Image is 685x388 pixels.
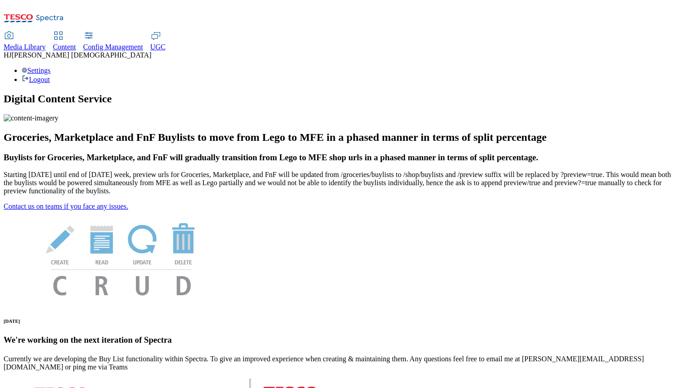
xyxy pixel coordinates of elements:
[22,76,50,83] a: Logout
[4,171,681,195] p: Starting [DATE] until end of [DATE] week, preview urls for Groceries, Marketplace, and FnF will b...
[150,32,166,51] a: UGC
[53,32,76,51] a: Content
[53,43,76,51] span: Content
[4,32,46,51] a: Media Library
[4,114,58,122] img: content-imagery
[4,318,681,324] h6: [DATE]
[4,355,681,371] p: Currently we are developing the Buy List functionality within Spectra. To give an improved experi...
[4,43,46,51] span: Media Library
[83,43,143,51] span: Config Management
[4,335,681,345] h3: We're working on the next iteration of Spectra
[4,131,681,144] h2: Groceries, Marketplace and FnF Buylists to move from Lego to MFE in a phased manner in terms of s...
[4,202,128,210] a: Contact us on teams if you face any issues.
[150,43,166,51] span: UGC
[4,153,681,163] h3: Buylists for Groceries, Marketplace, and FnF will gradually transition from Lego to MFE shop urls...
[22,67,51,74] a: Settings
[83,32,143,51] a: Config Management
[4,211,239,305] img: News Image
[4,51,12,59] span: HJ
[4,93,681,105] h1: Digital Content Service
[12,51,152,59] span: [PERSON_NAME] [DEMOGRAPHIC_DATA]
